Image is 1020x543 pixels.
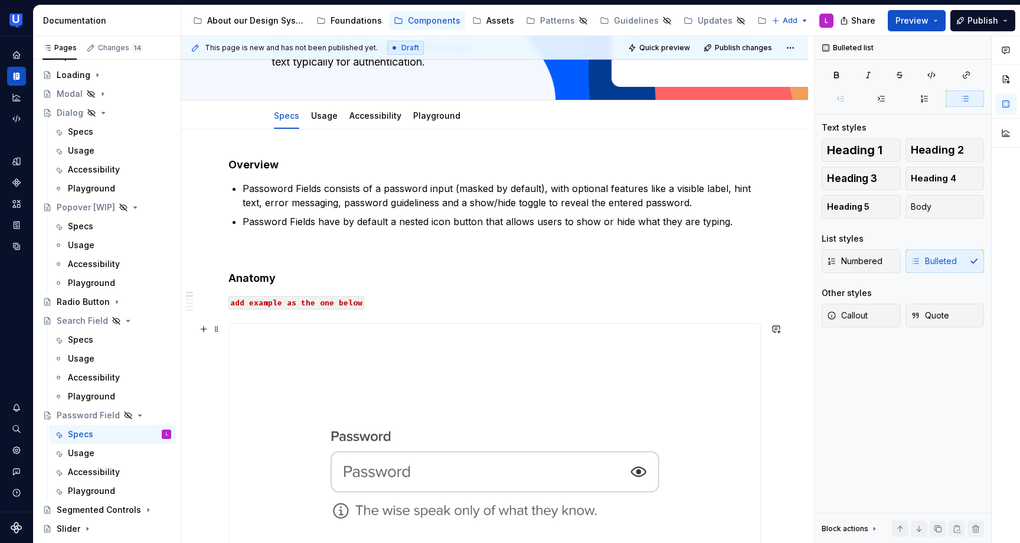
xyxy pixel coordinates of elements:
span: Heading 2 [911,144,964,156]
a: Design tokens [7,152,26,171]
div: Slider [57,523,80,535]
a: Updates [679,11,750,30]
div: Password Field [57,409,120,421]
div: Guidelines [614,15,659,27]
div: List styles [822,233,864,245]
div: Block actions [822,521,879,537]
div: Specs [68,428,93,440]
div: Text styles [822,122,867,134]
a: Playground [49,179,176,198]
a: Foundations [312,11,387,30]
span: This page is new and has not been published yet. [205,43,378,53]
button: Share [834,10,883,31]
span: 14 [132,43,143,53]
a: Patterns [521,11,593,30]
div: Home [7,45,26,64]
div: Specs [68,220,93,232]
a: Code automation [7,109,26,128]
a: Documentation [7,67,26,86]
div: Pages [42,43,77,53]
a: Playground [413,110,460,121]
a: Segmented Controls [38,500,176,519]
a: Playground [49,274,176,292]
a: Usage [311,110,338,121]
div: Playground [408,103,465,128]
div: Usage [68,239,94,251]
span: Heading 4 [911,173,956,184]
a: Components [389,11,465,30]
span: Add [783,16,797,25]
a: Dialog [38,103,176,122]
a: Popover [WIP] [38,198,176,217]
span: Share [851,15,875,27]
a: Playground [49,387,176,406]
a: Accessibility [349,110,401,121]
div: Playground [68,183,115,194]
button: Numbered [822,249,901,273]
div: Accessibility [68,164,120,175]
div: Documentation [43,15,176,27]
div: Usage [68,145,94,157]
div: Usage [68,353,94,365]
div: Accessibility [68,258,120,270]
a: Data sources [7,237,26,256]
button: Heading 2 [905,138,985,162]
a: Password Field [38,406,176,425]
div: Block actions [822,524,868,534]
div: L [166,428,168,440]
div: Radio Button [57,296,110,308]
a: Usage [49,141,176,160]
button: Quick preview [625,40,695,56]
a: About our Design System [188,11,309,30]
a: Composable Patterns [753,11,878,30]
a: Components [7,173,26,192]
button: Publish changes [700,40,777,56]
a: Playground [49,482,176,500]
p: Password Fields have by default a nested icon button that allows users to show or hide what they ... [243,214,761,229]
a: Radio Button [38,292,176,311]
div: Usage [68,447,94,459]
a: Specs [49,217,176,236]
button: Heading 1 [822,138,901,162]
button: Quote [905,304,985,327]
div: Changes [98,43,143,53]
div: Assets [486,15,514,27]
button: Notifications [7,398,26,417]
span: Publish changes [715,43,772,53]
div: Specs [269,103,304,128]
span: Publish [967,15,998,27]
a: Supernova Logo [11,522,22,534]
div: About our Design System [207,15,305,27]
div: Playground [68,277,115,289]
div: Loading [57,69,90,81]
a: SpecsL [49,425,176,444]
div: Page tree [188,9,766,32]
button: Body [905,195,985,219]
div: Playground [68,485,115,497]
a: Specs [49,330,176,349]
div: Foundations [331,15,382,27]
span: Body [911,201,931,213]
button: Preview [888,10,946,31]
a: Slider [38,519,176,538]
div: Contact support [7,462,26,481]
a: Accessibility [49,160,176,179]
a: Assets [7,194,26,213]
div: Popover [WIP] [57,201,115,213]
button: Heading 5 [822,195,901,219]
a: Storybook stories [7,216,26,235]
button: Heading 3 [822,167,901,190]
div: Usage [306,103,342,128]
code: add example as the one below [228,296,364,310]
button: Add [768,12,812,29]
div: Accessibility [345,103,406,128]
div: L [825,16,828,25]
div: Accessibility [68,466,120,478]
span: Heading 5 [827,201,869,213]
